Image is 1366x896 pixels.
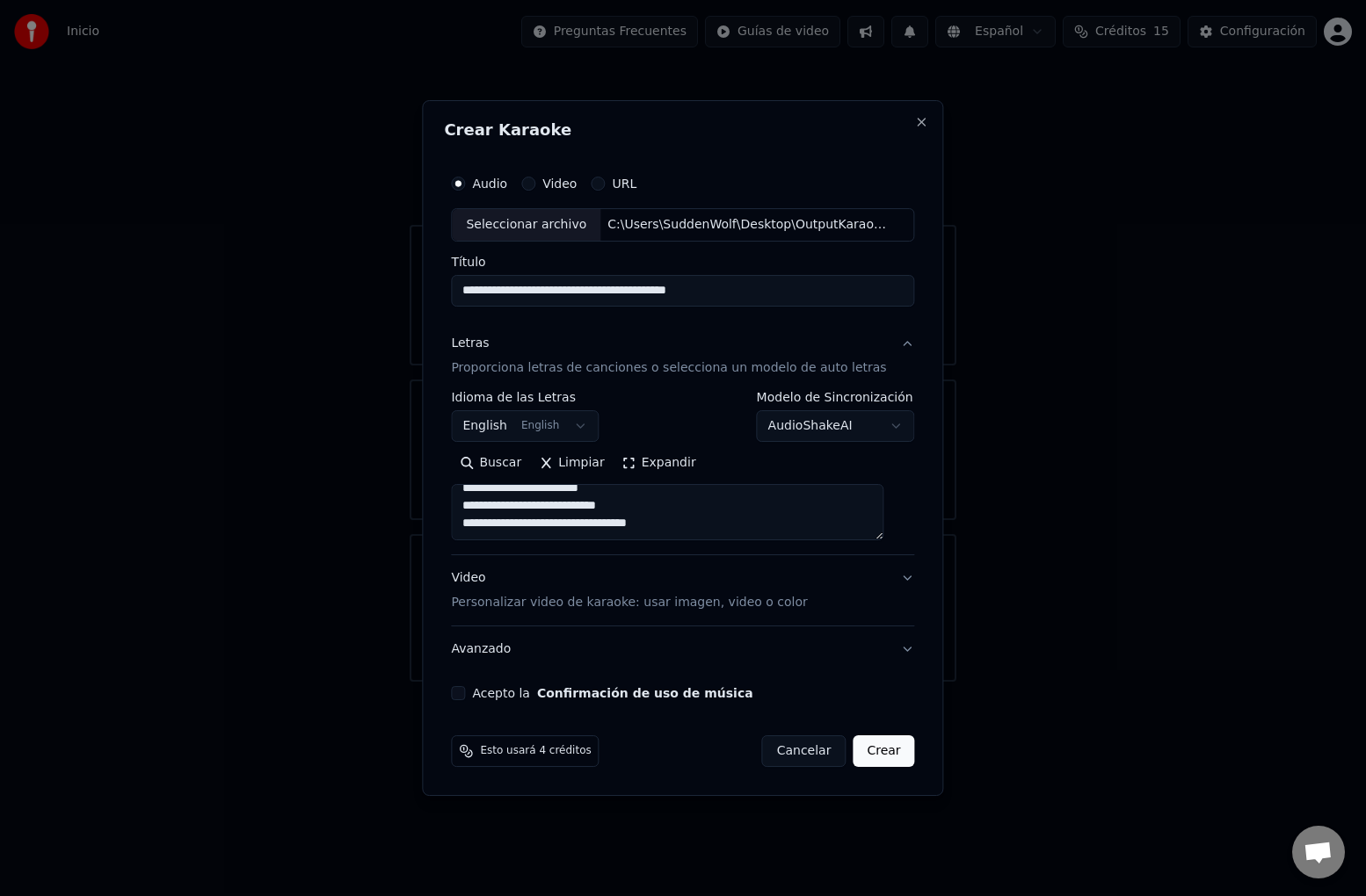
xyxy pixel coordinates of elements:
[451,555,914,625] button: VideoPersonalizar video de karaoke: usar imagen, video o color
[451,391,599,403] label: Idioma de las Letras
[451,335,489,352] div: Letras
[600,216,899,234] div: C:\Users\SuddenWolf\Desktop\OutputKaraoke\SinUso\WhatsApp Audio [DATE] 19.06.09_bf460d64.mp3
[853,735,914,767] button: Crear
[451,626,914,672] button: Avanzado
[444,122,921,138] h2: Crear Karaoke
[452,209,600,241] div: Seleccionar archivo
[537,687,753,699] button: Acepto la
[542,177,577,190] label: Video
[472,687,752,699] label: Acepto la
[530,449,613,477] button: Limpiar
[472,177,507,190] label: Audio
[451,359,886,377] p: Proporciona letras de canciones o selecciona un modelo de auto letras
[451,594,807,611] p: Personalizar video de karaoke: usar imagen, video o color
[451,569,807,611] div: Video
[757,391,915,403] label: Modelo de Sincronización
[451,449,530,477] button: Buscar
[614,449,705,477] button: Expandir
[762,735,846,767] button: Cancelar
[451,391,914,554] div: LetrasProporciona letras de canciones o selecciona un modelo de auto letras
[612,177,636,190] label: URL
[451,321,914,391] button: LetrasProporciona letras de canciones o selecciona un modelo de auto letras
[480,744,591,758] span: Esto usará 4 créditos
[451,256,914,268] label: Título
